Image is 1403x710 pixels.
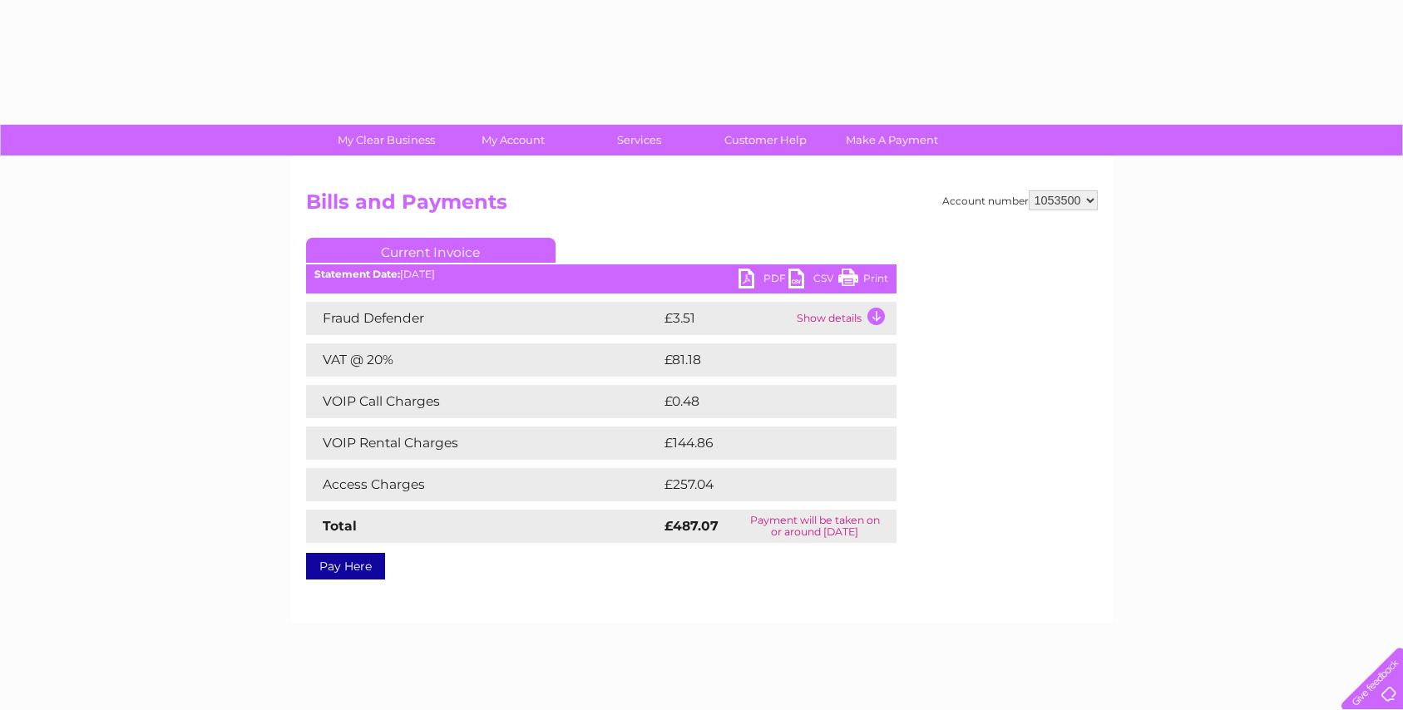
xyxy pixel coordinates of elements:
[306,343,660,377] td: VAT @ 20%
[314,268,400,280] b: Statement Date:
[734,510,897,543] td: Payment will be taken on or around [DATE]
[306,385,660,418] td: VOIP Call Charges
[660,468,867,501] td: £257.04
[306,190,1098,222] h2: Bills and Payments
[660,302,793,335] td: £3.51
[444,125,581,155] a: My Account
[306,426,660,460] td: VOIP Rental Charges
[306,302,660,335] td: Fraud Defender
[838,269,888,293] a: Print
[323,518,357,534] strong: Total
[739,269,788,293] a: PDF
[788,269,838,293] a: CSV
[823,125,961,155] a: Make A Payment
[793,302,897,335] td: Show details
[660,343,860,377] td: £81.18
[306,238,556,263] a: Current Invoice
[660,385,858,418] td: £0.48
[660,426,867,460] td: £144.86
[664,518,719,534] strong: £487.07
[571,125,708,155] a: Services
[306,269,897,280] div: [DATE]
[942,190,1098,210] div: Account number
[306,553,385,579] a: Pay Here
[697,125,834,155] a: Customer Help
[318,125,455,155] a: My Clear Business
[306,468,660,501] td: Access Charges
